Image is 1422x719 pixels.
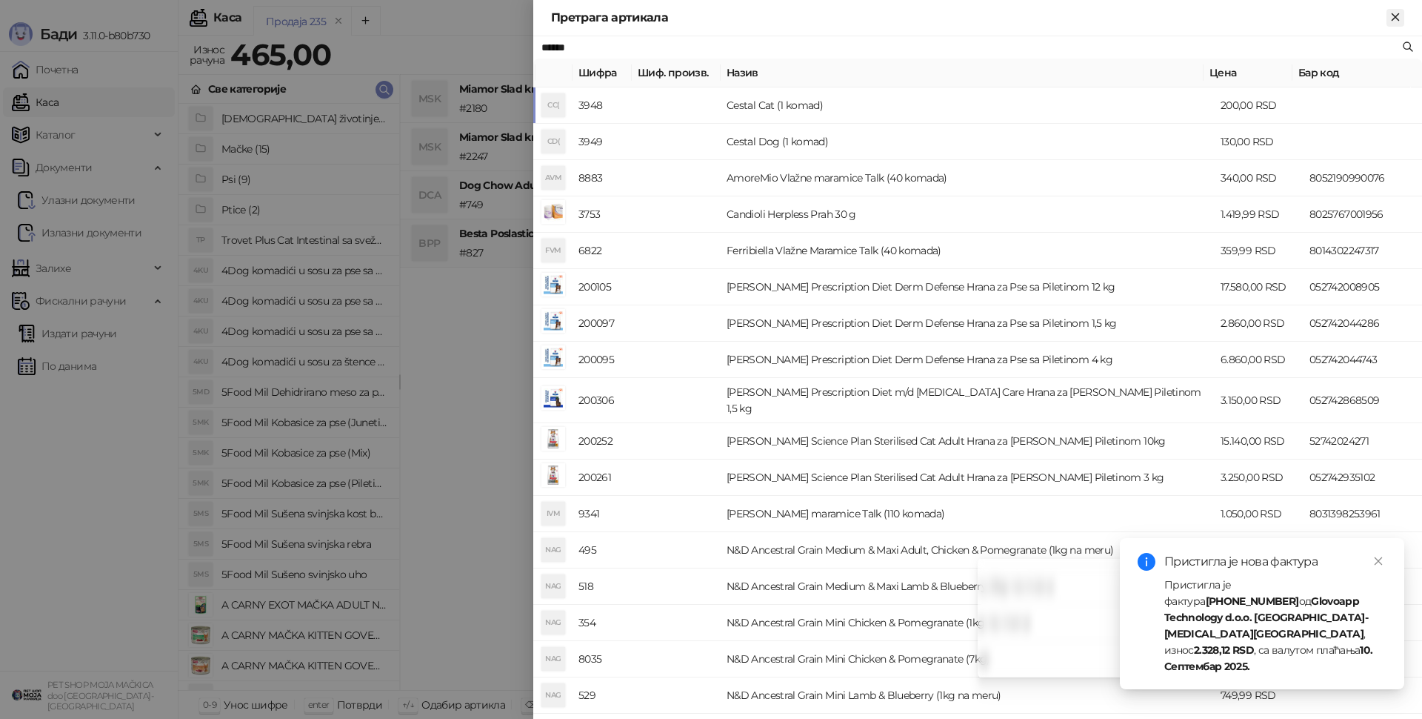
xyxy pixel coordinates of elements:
[1215,342,1303,378] td: 6.860,00 RSD
[541,538,565,562] div: NAG
[1215,124,1303,160] td: 130,00 RSD
[1164,594,1368,640] strong: Glovoapp Technology d.o.o. [GEOGRAPHIC_DATA]-[MEDICAL_DATA][GEOGRAPHIC_DATA]
[573,677,632,714] td: 529
[1303,305,1422,342] td: 052742044286
[1303,423,1422,460] td: 52742024271
[573,233,632,269] td: 6822
[1215,378,1303,423] td: 3.150,00 RSD
[573,87,632,124] td: 3948
[1373,556,1383,566] span: close
[573,59,632,87] th: Шифра
[1215,160,1303,196] td: 340,00 RSD
[1215,423,1303,460] td: 15.140,00 RSD
[1215,677,1303,714] td: 749,99 RSD
[573,269,632,305] td: 200105
[721,496,1215,532] td: [PERSON_NAME] maramice Talk (110 komada)
[1303,378,1422,423] td: 052742868509
[721,59,1204,87] th: Назив
[1194,643,1254,657] strong: 2.328,12 RSD
[541,683,565,707] div: NAG
[721,342,1215,378] td: [PERSON_NAME] Prescription Diet Derm Defense Hrana za Pse sa Piletinom 4 kg
[573,378,632,423] td: 200306
[1370,553,1386,569] a: Close
[721,605,1215,641] td: N&D Ancestral Grain Mini Chicken & Pomegranate (1kg na meru)
[632,59,721,87] th: Шиф. произв.
[541,93,565,117] div: CC(
[721,269,1215,305] td: [PERSON_NAME] Prescription Diet Derm Defense Hrana za Pse sa Piletinom 12 kg
[1215,305,1303,342] td: 2.860,00 RSD
[1215,269,1303,305] td: 17.580,00 RSD
[1215,496,1303,532] td: 1.050,00 RSD
[721,160,1215,196] td: AmoreMio Vlažne maramice Talk (40 komada)
[573,605,632,641] td: 354
[1303,342,1422,378] td: 052742044743
[1303,460,1422,496] td: 052742935102
[573,569,632,605] td: 518
[541,166,565,190] div: AVM
[573,460,632,496] td: 200261
[573,342,632,378] td: 200095
[1215,532,1303,569] td: 520,00 RSD
[1303,196,1422,233] td: 8025767001956
[1215,460,1303,496] td: 3.250,00 RSD
[551,9,1386,27] div: Претрага артикала
[721,641,1215,677] td: N&D Ancestral Grain Mini Chicken & Pomegranate (7kg)
[573,423,632,460] td: 200252
[1215,87,1303,124] td: 200,00 RSD
[573,160,632,196] td: 8883
[573,305,632,342] td: 200097
[1215,196,1303,233] td: 1.419,99 RSD
[721,87,1215,124] td: Cestal Cat (1 komad)
[541,647,565,671] div: NAG
[1303,496,1422,532] td: 8031398253961
[1204,59,1292,87] th: Цена
[573,532,632,569] td: 495
[1164,577,1386,675] div: Пристигла је фактура од , износ , са валутом плаћања
[541,611,565,634] div: NAG
[541,239,565,262] div: FVM
[721,423,1215,460] td: [PERSON_NAME] Science Plan Sterilised Cat Adult Hrana za [PERSON_NAME] Piletinom 10kg
[573,496,632,532] td: 9341
[721,378,1215,423] td: [PERSON_NAME] Prescription Diet m/d [MEDICAL_DATA] Care Hrana za [PERSON_NAME] Piletinom 1,5 kg
[1303,269,1422,305] td: 052742008905
[721,196,1215,233] td: Candioli Herpless Prah 30 g
[1164,553,1386,571] div: Пристигла је нова фактура
[1206,594,1299,608] strong: [PHONE_NUMBER]
[1138,553,1155,571] span: info-circle
[721,233,1215,269] td: Ferribiella Vlažne Maramice Talk (40 komada)
[1303,233,1422,269] td: 8014302247317
[573,124,632,160] td: 3949
[721,460,1215,496] td: [PERSON_NAME] Science Plan Sterilised Cat Adult Hrana za [PERSON_NAME] Piletinom 3 kg
[541,130,565,153] div: CD(
[541,502,565,526] div: IVM
[721,305,1215,342] td: [PERSON_NAME] Prescription Diet Derm Defense Hrana za Pse sa Piletinom 1,5 kg
[573,641,632,677] td: 8035
[721,569,1215,605] td: N&D Ancestral Grain Medium & Maxi Lamb & Blueberry (1kg na meru)
[1215,233,1303,269] td: 359,99 RSD
[721,532,1215,569] td: N&D Ancestral Grain Medium & Maxi Adult, Chicken & Pomegranate (1kg na meru)
[1303,160,1422,196] td: 8052190990076
[721,677,1215,714] td: N&D Ancestral Grain Mini Lamb & Blueberry (1kg na meru)
[1386,9,1404,27] button: Close
[1292,59,1411,87] th: Бар код
[541,574,565,598] div: NAG
[721,124,1215,160] td: Cestal Dog (1 komad)
[573,196,632,233] td: 3753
